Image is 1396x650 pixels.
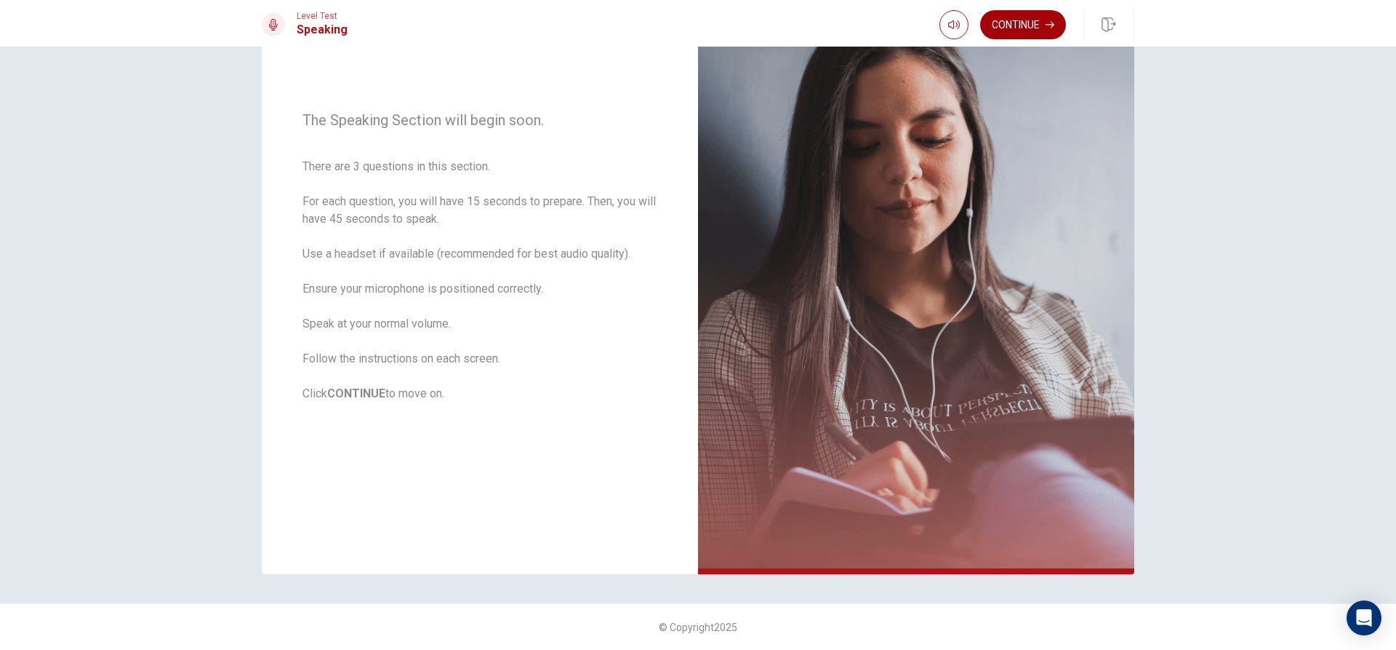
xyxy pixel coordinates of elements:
span: The Speaking Section will begin soon. [302,111,657,129]
b: CONTINUE [327,387,385,400]
span: Level Test [297,11,348,21]
span: There are 3 questions in this section. For each question, you will have 15 seconds to prepare. Th... [302,158,657,403]
h1: Speaking [297,21,348,39]
button: Continue [980,10,1066,39]
span: © Copyright 2025 [659,622,737,633]
div: Open Intercom Messenger [1347,601,1381,635]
